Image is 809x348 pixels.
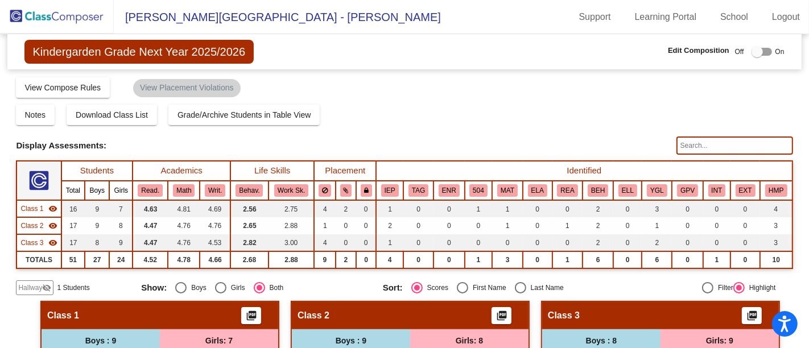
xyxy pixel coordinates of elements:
td: 4.81 [168,200,200,217]
td: 51 [61,251,85,268]
th: High Maintenance Parent [760,181,792,200]
td: 0 [434,200,465,217]
th: Boys [85,181,109,200]
button: EXT [736,184,756,197]
th: Life Skills [230,161,314,181]
th: Identified [376,161,792,181]
button: ELA [528,184,547,197]
div: First Name [468,283,506,293]
td: 0 [403,217,434,234]
th: Keep away students [314,181,335,200]
td: 3 [760,234,792,251]
td: 3 [492,251,523,268]
button: BEH [588,184,608,197]
td: 1 [376,200,403,217]
td: 2 [336,251,356,268]
span: Off [735,47,744,57]
mat-radio-group: Select an option [141,282,374,293]
td: 3.00 [269,234,314,251]
td: 4 [376,251,403,268]
button: Math [173,184,195,197]
span: Kindergarden Grade Next Year 2025/2026 [24,40,254,64]
td: 4 [314,200,335,217]
td: 0 [403,200,434,217]
button: 504 [469,184,488,197]
button: Behav. [236,184,263,197]
button: Print Students Details [492,307,511,324]
td: 2 [642,234,672,251]
input: Search... [676,136,793,155]
mat-icon: visibility [48,238,57,247]
div: Both [265,283,284,293]
td: 0 [672,200,703,217]
span: Hallway [18,283,42,293]
td: 4.47 [133,217,168,234]
button: ENR [439,184,460,197]
button: IEP [381,184,399,197]
th: Total [61,181,85,200]
td: No teacher - No Class Name [16,234,61,251]
th: READ Plan [552,181,583,200]
th: Introvert [703,181,730,200]
td: 0 [552,200,583,217]
td: 1 [492,217,523,234]
th: Young for grade level [642,181,672,200]
td: 8 [109,217,133,234]
th: Individualized Education Plan [376,181,403,200]
td: 1 [314,217,335,234]
td: 0 [613,217,642,234]
td: 0 [672,251,703,268]
td: 9 [109,234,133,251]
td: 17 [61,217,85,234]
button: TAG [408,184,428,197]
td: 0 [356,200,376,217]
td: 0 [613,234,642,251]
div: Boys [187,283,207,293]
td: 1 [703,251,730,268]
div: Last Name [526,283,564,293]
span: On [775,47,785,57]
td: 4.76 [168,217,200,234]
th: 504 Plan [465,181,493,200]
td: 0 [730,251,760,268]
td: 0 [336,217,356,234]
td: 0 [523,234,552,251]
td: 0 [434,234,465,251]
th: TAG Identified [403,181,434,200]
button: Download Class List [67,105,157,125]
button: Notes [16,105,55,125]
th: English Language Learner [613,181,642,200]
td: 24 [109,251,133,268]
span: Class 3 [20,238,43,248]
mat-icon: visibility [48,221,57,230]
mat-icon: visibility_off [42,283,51,292]
td: 4.47 [133,234,168,251]
td: 0 [434,217,465,234]
button: REA [557,184,577,197]
span: Show: [141,283,167,293]
td: 0 [523,251,552,268]
td: 3 [642,200,672,217]
td: No teacher - No Class Name [16,217,61,234]
td: 6 [642,251,672,268]
th: Girls [109,181,133,200]
td: 8 [85,234,109,251]
td: 2.65 [230,217,269,234]
th: Good Parent Volunteer [672,181,703,200]
button: Read. [138,184,163,197]
td: 0 [523,217,552,234]
td: 0 [730,200,760,217]
span: Download Class List [76,110,148,119]
td: 0 [552,234,583,251]
td: 0 [356,234,376,251]
td: 0 [730,217,760,234]
td: 1 [465,251,493,268]
span: 1 Students [57,283,89,293]
td: 2 [583,234,613,251]
a: Learning Portal [626,8,706,26]
td: 2.56 [230,200,269,217]
mat-icon: visibility [48,204,57,213]
td: 4.76 [200,217,230,234]
td: 3 [760,217,792,234]
td: 1 [376,234,403,251]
